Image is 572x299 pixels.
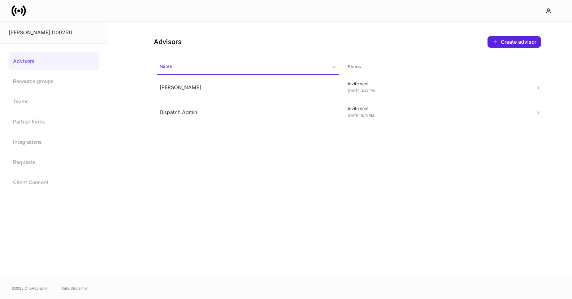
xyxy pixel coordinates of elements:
[9,52,99,70] a: Advisors
[157,59,339,75] span: Name
[61,285,88,291] a: Data Disclaimer
[345,60,527,74] span: Status
[348,63,361,70] h6: Status
[348,88,375,93] span: [DATE] 3:34 PM
[9,133,99,151] a: Integrations
[348,106,524,112] p: Invite sent
[348,81,524,87] p: Invite sent
[12,285,47,291] span: © 2025 OneAdvisory
[154,38,182,46] h4: Advisors
[9,153,99,171] a: Requests
[9,73,99,90] a: Resource groups
[9,29,99,36] div: [PERSON_NAME] (100251)
[9,174,99,191] a: Client Consent
[9,113,99,130] a: Partner Firms
[154,100,342,125] td: Dispatch Admin
[492,39,536,45] div: Create advisor
[348,113,374,118] span: [DATE] 8:10 PM
[154,75,342,100] td: [PERSON_NAME]
[487,36,541,48] button: Create advisor
[9,93,99,110] a: Teams
[160,63,172,70] h6: Name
